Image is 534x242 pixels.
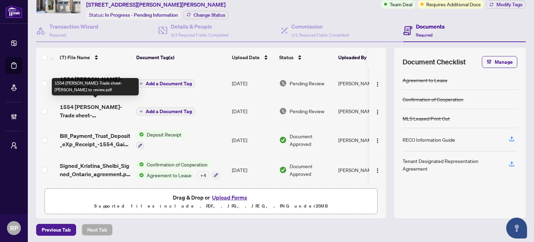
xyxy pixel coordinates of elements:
[335,125,388,155] td: [PERSON_NAME]
[49,22,98,31] h4: Transaction Wizard
[146,81,192,86] span: Add a Document Tag
[372,78,383,89] button: Logo
[173,193,249,202] span: Drag & Drop or
[232,54,260,61] span: Upload Date
[60,75,131,92] span: 1554 [PERSON_NAME]-Trade sheet-[PERSON_NAME] to review.pdf
[375,81,380,87] img: Logo
[60,132,131,148] span: Bill_Payment_Trust_Deposit_eXp_Receipt_-1554_Gainer_Crescent.pdf
[210,193,249,202] button: Upload Forms
[60,162,131,178] span: Signed_Kristina_Shelbi_Signed_Ontario_agreement.pdf
[229,97,276,125] td: [DATE]
[10,223,18,233] span: RP
[229,125,276,155] td: [DATE]
[390,0,412,8] span: Team Deal
[197,171,209,179] div: + 4
[290,162,333,178] span: Document Approved
[136,107,195,116] button: Add a Document Tag
[136,107,195,116] button: Add a Document Tag
[105,12,178,18] span: In Progress - Pending Information
[375,168,380,173] img: Logo
[279,54,293,61] span: Status
[42,224,71,235] span: Previous Tab
[136,161,144,168] img: Status Icon
[335,48,388,67] th: Uploaded By
[45,189,377,214] span: Drag & Drop orUpload FormsSupported files include .PDF, .JPG, .JPEG, .PNG under25MB
[229,155,276,185] td: [DATE]
[60,103,131,119] span: 1554 [PERSON_NAME]-Trade sheet-[PERSON_NAME] to review.pdf
[144,171,194,179] span: Agreement to Lease
[290,107,324,115] span: Pending Review
[279,166,287,174] img: Document Status
[279,136,287,144] img: Document Status
[171,32,228,38] span: 3/3 Required Fields Completed
[136,131,144,138] img: Status Icon
[495,56,513,68] span: Manage
[290,79,324,87] span: Pending Review
[372,106,383,117] button: Logo
[335,69,388,97] td: [PERSON_NAME]
[86,10,181,19] div: Status:
[229,69,276,97] td: [DATE]
[372,164,383,175] button: Logo
[482,56,517,68] button: Manage
[290,132,333,148] span: Document Approved
[136,79,195,88] button: Add a Document Tag
[403,95,463,103] div: Confirmation of Cooperation
[184,11,228,19] button: Change Status
[229,48,276,67] th: Upload Date
[136,131,184,149] button: Status IconDeposit Receipt
[375,138,380,143] img: Logo
[194,13,225,17] span: Change Status
[36,224,76,236] button: Previous Tab
[416,22,445,31] h4: Documents
[136,161,220,179] button: Status IconConfirmation of CooperationStatus IconAgreement to Lease+4
[144,161,210,168] span: Confirmation of Cooperation
[403,76,447,84] div: Agreement to Lease
[426,0,481,8] span: Requires Additional Docs
[82,224,113,236] button: Next Tab
[279,107,287,115] img: Document Status
[291,22,349,31] h4: Commission
[335,155,388,185] td: [PERSON_NAME]
[416,32,432,38] span: Required
[86,0,226,9] span: [STREET_ADDRESS][PERSON_NAME][PERSON_NAME]
[10,142,17,149] span: user-switch
[372,134,383,146] button: Logo
[171,22,228,31] h4: Details & People
[403,157,501,172] div: Tenant Designated Representation Agreement
[486,0,526,9] button: Modify Tags
[60,54,90,61] span: (7) File Name
[403,136,455,143] div: RECO Information Guide
[506,218,527,239] button: Open asap
[403,57,466,67] span: Document Checklist
[6,5,22,18] img: logo
[52,78,139,95] div: 1554 [PERSON_NAME]-Trade sheet-[PERSON_NAME] to review.pdf
[139,110,143,113] span: plus
[335,97,388,125] td: [PERSON_NAME]
[146,109,192,114] span: Add a Document Tag
[49,32,66,38] span: Required
[279,79,287,87] img: Document Status
[136,171,144,179] img: Status Icon
[49,202,373,210] p: Supported files include .PDF, .JPG, .JPEG, .PNG under 25 MB
[291,32,349,38] span: 1/1 Required Fields Completed
[57,48,133,67] th: (7) File Name
[496,2,523,7] span: Modify Tags
[276,48,335,67] th: Status
[133,48,229,67] th: Document Tag(s)
[375,109,380,115] img: Logo
[144,131,184,138] span: Deposit Receipt
[403,115,450,122] div: MLS Leased Print Out
[139,82,143,85] span: plus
